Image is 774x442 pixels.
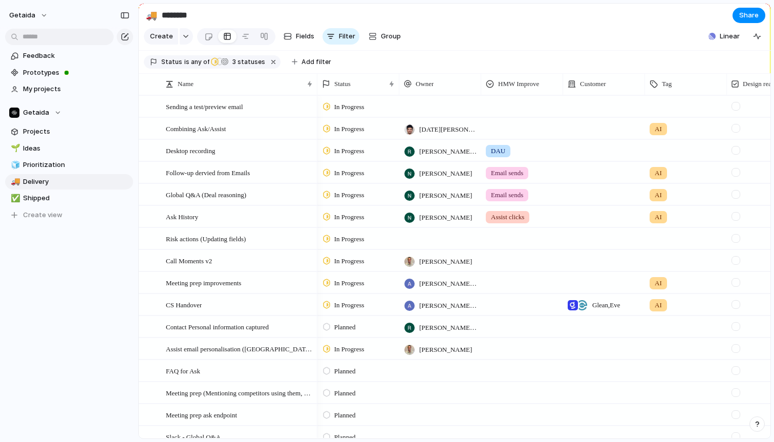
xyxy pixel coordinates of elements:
a: Projects [5,124,133,139]
button: 🚚 [143,7,160,24]
button: 🌱 [9,143,19,154]
span: In Progress [334,344,364,354]
span: In Progress [334,102,364,112]
span: Contact Personal information captured [166,321,269,332]
span: Sending a test/preview email [166,100,243,112]
span: [PERSON_NAME] [419,257,472,267]
span: In Progress [334,146,364,156]
button: Group [363,28,406,45]
a: 🚚Delivery [5,174,133,190]
span: Prototypes [23,68,130,78]
span: Planned [334,366,356,376]
a: 🧊Prioritization [5,157,133,173]
span: AI [655,168,662,178]
span: In Progress [334,300,364,310]
span: AI [655,300,662,310]
button: ✅ [9,193,19,203]
span: Delivery [23,177,130,187]
span: [PERSON_NAME] Sarma [419,279,477,289]
span: My projects [23,84,130,94]
span: Filter [339,31,355,41]
span: statuses [229,57,265,67]
span: getaida [9,10,35,20]
span: Planned [334,410,356,420]
span: Meeting prep ask endpoint [166,409,237,420]
span: Tag [662,79,672,89]
span: AI [655,278,662,288]
span: any of [189,57,209,67]
span: CS Handover [166,299,202,310]
span: Meeting prep (Mentioning competitors using them, or other similar companies) [166,387,314,398]
span: Assist clicks [491,212,524,222]
span: In Progress [334,124,364,134]
span: 3 [229,58,238,66]
span: [PERSON_NAME] [PERSON_NAME] [419,323,477,333]
span: Status [161,57,182,67]
span: Getaida [23,108,49,118]
span: Projects [23,127,130,137]
a: ✅Shipped [5,191,133,206]
span: Planned [334,322,356,332]
span: Create view [23,210,62,220]
button: 3 statuses [210,56,267,68]
span: Glean , Eve [592,300,620,310]
span: HMW Improve [498,79,539,89]
span: Owner [416,79,434,89]
span: Prioritization [23,160,130,170]
span: Global Q&A (Deal reasoning) [166,188,246,200]
button: Add filter [286,55,337,69]
span: Email sends [491,168,523,178]
button: Share [733,8,765,23]
button: getaida [5,7,53,24]
span: [PERSON_NAME] [419,213,472,223]
span: Shipped [23,193,130,203]
span: Call Moments v2 [166,255,212,266]
span: In Progress [334,278,364,288]
div: 🌱 [11,142,18,154]
span: Risk actions (Updating fields) [166,233,246,244]
span: Share [739,10,759,20]
span: is [184,57,189,67]
div: 🧊 [11,159,18,171]
button: Linear [704,29,744,44]
button: Create [144,28,178,45]
a: My projects [5,81,133,97]
span: Ideas [23,143,130,154]
button: isany of [182,56,211,68]
span: Assist email personalisation ([GEOGRAPHIC_DATA]) [166,343,314,354]
span: Planned [334,388,356,398]
a: Feedback [5,48,133,64]
span: AI [655,190,662,200]
button: Getaida [5,105,133,120]
span: In Progress [334,234,364,244]
span: Create [150,31,173,41]
a: 🌱Ideas [5,141,133,156]
span: Desktop recording [166,144,215,156]
span: Group [381,31,401,41]
a: Prototypes [5,65,133,80]
div: 🚚 [11,176,18,187]
span: Feedback [23,51,130,61]
span: Linear [720,31,740,41]
span: Email sends [491,190,523,200]
span: [PERSON_NAME] [PERSON_NAME] [419,146,477,157]
button: 🧊 [9,160,19,170]
span: [PERSON_NAME] [419,345,472,355]
span: [DATE][PERSON_NAME] [419,124,477,135]
button: 🚚 [9,177,19,187]
span: In Progress [334,256,364,266]
div: 🚚 [146,8,157,22]
span: Status [334,79,351,89]
span: Add filter [302,57,331,67]
span: AI [655,124,662,134]
span: Combining Ask/Assist [166,122,226,134]
span: In Progress [334,212,364,222]
span: [PERSON_NAME] [419,191,472,201]
button: Filter [322,28,359,45]
span: Customer [580,79,606,89]
span: Name [178,79,193,89]
span: In Progress [334,168,364,178]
